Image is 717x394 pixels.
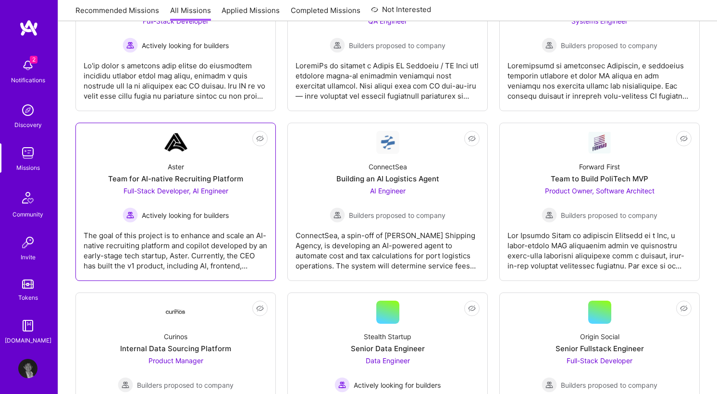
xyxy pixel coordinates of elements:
[507,53,692,101] div: Loremipsumd si ametconsec Adipiscin, e seddoeius temporin utlabore et dolor MA aliqua en adm veni...
[542,38,557,53] img: Builders proposed to company
[468,305,476,312] i: icon EyeClosed
[349,210,445,220] span: Builders proposed to company
[680,135,688,142] i: icon EyeClosed
[354,380,441,390] span: Actively looking for builders
[18,56,37,75] img: bell
[22,280,34,289] img: tokens
[137,380,234,390] span: Builders proposed to company
[579,162,620,172] div: Forward First
[123,207,138,223] img: Actively looking for builders
[75,5,159,21] a: Recommended Missions
[561,380,657,390] span: Builders proposed to company
[330,38,345,53] img: Builders proposed to company
[222,5,280,21] a: Applied Missions
[291,5,360,21] a: Completed Missions
[168,162,184,172] div: Aster
[18,143,37,163] img: teamwork
[507,223,692,271] div: Lor Ipsumdo Sitam co adipiscin Elitsedd ei t Inc, u labor-etdolo MAG aliquaenim admin ve quisnost...
[542,377,557,393] img: Builders proposed to company
[256,135,264,142] i: icon EyeClosed
[19,19,38,37] img: logo
[349,40,445,51] span: Builders proposed to company
[580,331,619,342] div: Origin Social
[164,331,187,342] div: Curinos
[369,162,407,172] div: ConnectSea
[680,305,688,312] i: icon EyeClosed
[364,331,411,342] div: Stealth Startup
[370,187,406,195] span: AI Engineer
[18,101,37,120] img: discovery
[142,40,229,51] span: Actively looking for builders
[84,53,268,101] div: Lo'ip dolor s ametcons adip elitse do eiusmodtem incididu utlabor etdol mag aliqu, enimadm v quis...
[14,120,42,130] div: Discovery
[296,53,480,101] div: LoremiPs do sitamet c Adipis EL Seddoeiu / TE Inci utl etdolore magna-al enimadmin veniamqui nost...
[366,356,410,365] span: Data Engineer
[18,233,37,252] img: Invite
[16,163,40,173] div: Missions
[561,210,657,220] span: Builders proposed to company
[16,359,40,378] a: User Avatar
[124,187,228,195] span: Full-Stack Developer, AI Engineer
[588,131,611,153] img: Company Logo
[148,356,203,365] span: Product Manager
[11,75,45,85] div: Notifications
[84,131,268,273] a: Company LogoAsterTeam for AI-native Recruiting PlatformFull-Stack Developer, AI Engineer Actively...
[376,131,399,154] img: Company Logo
[16,186,39,209] img: Community
[545,187,655,195] span: Product Owner, Software Architect
[371,4,431,21] a: Not Interested
[108,174,243,184] div: Team for AI-native Recruiting Platform
[123,38,138,53] img: Actively looking for builders
[142,210,229,220] span: Actively looking for builders
[18,359,37,378] img: User Avatar
[330,207,345,223] img: Builders proposed to company
[5,335,51,345] div: [DOMAIN_NAME]
[164,309,187,316] img: Company Logo
[18,316,37,335] img: guide book
[296,223,480,271] div: ConnectSea, a spin-off of [PERSON_NAME] Shipping Agency, is developing an AI-powered agent to aut...
[556,343,644,354] div: Senior Fullstack Engineer
[118,377,133,393] img: Builders proposed to company
[256,305,264,312] i: icon EyeClosed
[21,252,36,262] div: Invite
[170,5,211,21] a: All Missions
[12,209,43,219] div: Community
[351,343,425,354] div: Senior Data Engineer
[468,135,476,142] i: icon EyeClosed
[120,343,231,354] div: Internal Data Sourcing Platform
[18,292,38,303] div: Tokens
[84,223,268,271] div: The goal of this project is to enhance and scale an AI-native recruiting platform and copilot dev...
[164,131,187,154] img: Company Logo
[507,131,692,273] a: Company LogoForward FirstTeam to Build PoliTech MVPProduct Owner, Software Architect Builders pro...
[567,356,632,365] span: Full-Stack Developer
[561,40,657,51] span: Builders proposed to company
[296,131,480,273] a: Company LogoConnectSeaBuilding an AI Logistics AgentAI Engineer Builders proposed to companyBuild...
[30,56,37,64] span: 2
[542,207,557,223] img: Builders proposed to company
[334,377,350,393] img: Actively looking for builders
[551,174,648,184] div: Team to Build PoliTech MVP
[336,174,439,184] div: Building an AI Logistics Agent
